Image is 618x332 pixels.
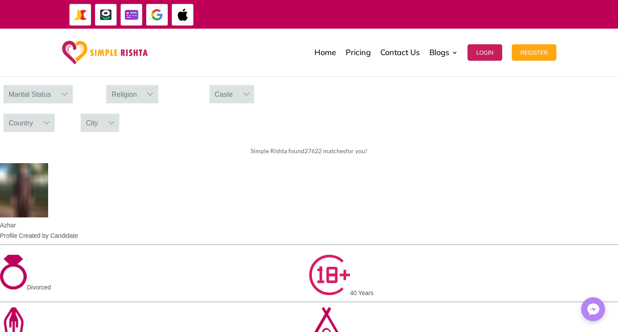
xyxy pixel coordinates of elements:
div: Caste [209,85,238,103]
strong: ایزی پیسہ [458,7,477,22]
a: Blogs [429,31,458,74]
button: Login [468,44,502,61]
div: Country [3,114,38,132]
a: Register [512,31,556,74]
a: Pricing [346,31,371,74]
button: Register [512,44,556,61]
span: Simple Rishta found for you! [251,147,367,154]
a: Home [314,31,336,74]
div: City [81,114,103,132]
div: Religion [106,85,142,103]
a: Login [468,31,502,74]
span: Divorced [27,284,51,291]
span: 40 Years [350,289,374,296]
div: Marital Status [3,85,56,103]
span: 27622 matches [304,147,346,154]
a: Contact Us [380,31,420,74]
img: Messenger [585,301,602,318]
strong: جاز کیش [479,7,497,22]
